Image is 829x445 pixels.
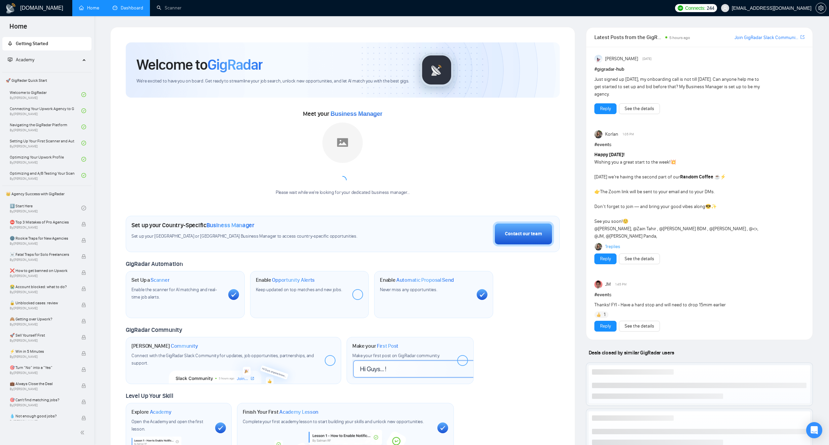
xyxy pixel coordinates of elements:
[243,409,318,415] h1: Finish Your First
[594,321,617,332] button: Reply
[619,321,660,332] button: See the details
[604,311,605,318] span: 1
[79,5,99,11] a: homeHome
[16,57,34,63] span: Academy
[10,283,74,290] span: 😭 Account blocked: what to do?
[5,3,16,14] img: logo
[352,353,440,358] span: Make your first post on GigRadar community.
[10,267,74,274] span: ❌ How to get banned on Upwork
[131,287,217,300] span: Enable the scanner for AI matching and real-time job alerts.
[10,380,74,387] span: 💼 Always Close the Deal
[10,397,74,403] span: 🎯 Can't find matching jobs?
[720,174,726,180] span: ⚡
[126,260,183,268] span: GigRadar Automation
[81,222,86,227] span: lock
[10,226,74,230] span: By [PERSON_NAME]
[680,174,713,180] strong: Random Coffee
[81,270,86,275] span: lock
[594,253,617,264] button: Reply
[10,348,74,355] span: ⚡ Win in 5 Minutes
[594,33,663,41] span: Latest Posts from the GigRadar Community
[207,56,263,74] span: GigRadar
[243,419,424,424] span: Complete your first academy lesson to start building your skills and unlock new opportunities.
[81,92,86,97] span: check-circle
[707,4,714,12] span: 244
[81,351,86,356] span: lock
[10,413,74,419] span: 💧 Not enough good jobs?
[81,125,86,129] span: check-circle
[380,277,454,283] h1: Enable
[2,37,91,50] li: Getting Started
[131,221,254,229] h1: Set up your Country-Specific
[10,332,74,339] span: 🚀 Sell Yourself First
[594,76,762,98] div: Just signed up [DATE], my onboarding call is not till [DATE]. Can anyone help me to get started t...
[272,277,315,283] span: Opportunity Alerts
[8,57,12,62] span: fund-projection-screen
[81,416,86,420] span: lock
[157,5,182,11] a: searchScanner
[377,343,398,349] span: First Post
[723,6,727,10] span: user
[10,242,74,246] span: By [PERSON_NAME]
[150,409,171,415] span: Academy
[816,5,826,11] span: setting
[151,277,169,283] span: Scanner
[10,300,74,306] span: 🔓 Unblocked cases: review
[420,53,453,87] img: gigradar-logo.png
[10,419,74,423] span: By [PERSON_NAME]
[10,387,74,391] span: By [PERSON_NAME]
[735,34,799,41] a: Join GigRadar Slack Community
[594,189,600,195] span: 👉
[600,105,611,112] a: Reply
[10,219,74,226] span: ⛔ Top 3 Mistakes of Pro Agencies
[113,5,143,11] a: dashboardDashboard
[169,353,298,384] img: slackcommunity-bg.png
[605,281,611,288] span: JM
[10,201,81,215] a: 1️⃣ Start HereBy[PERSON_NAME]
[256,277,315,283] h1: Enable
[594,152,625,158] strong: Happy [DATE]!
[10,235,74,242] span: 🌚 Rookie Traps for New Agencies
[10,403,74,407] span: By [PERSON_NAME]
[206,221,254,229] span: Business Manager
[714,174,720,180] span: ☕
[595,243,602,250] img: Korlan
[10,322,74,327] span: By [PERSON_NAME]
[505,230,542,238] div: Contact our team
[81,286,86,291] span: lock
[10,371,74,375] span: By [PERSON_NAME]
[3,74,91,87] span: 🚀 GigRadar Quick Start
[81,319,86,323] span: lock
[615,281,627,287] span: 1:45 PM
[126,392,173,400] span: Level Up Your Skill
[669,35,690,40] span: 5 hours ago
[625,322,654,330] a: See the details
[8,57,34,63] span: Academy
[272,190,414,196] div: Please wait while we're looking for your dedicated business manager...
[339,176,347,184] span: loading
[594,301,762,309] div: Thanks! FYI - Have a hard stop and will need to drop 15mim earlier
[396,277,454,283] span: Automatic Proposal Send
[10,290,74,294] span: By [PERSON_NAME]
[8,41,12,46] span: rocket
[605,55,638,63] span: [PERSON_NAME]
[10,258,74,262] span: By [PERSON_NAME]
[131,353,314,366] span: Connect with the GigRadar Slack Community for updates, job opportunities, partnerships, and support.
[136,78,409,84] span: We're excited to have you on board. Get ready to streamline your job search, unlock new opportuni...
[279,409,318,415] span: Academy Lesson
[10,119,81,134] a: Navigating the GigRadar PlatformBy[PERSON_NAME]
[600,322,611,330] a: Reply
[806,422,822,438] div: Open Intercom Messenger
[380,287,437,293] span: Never miss any opportunities.
[594,103,617,114] button: Reply
[605,243,620,250] a: 1replies
[81,141,86,145] span: check-circle
[594,130,602,138] img: Korlan
[80,429,87,436] span: double-left
[625,255,654,263] a: See the details
[642,56,652,62] span: [DATE]
[594,66,804,73] h1: # gigradar-hub
[136,56,263,74] h1: Welcome to
[303,110,382,117] span: Meet your
[10,103,81,118] a: Connecting Your Upwork Agency to GigRadarBy[PERSON_NAME]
